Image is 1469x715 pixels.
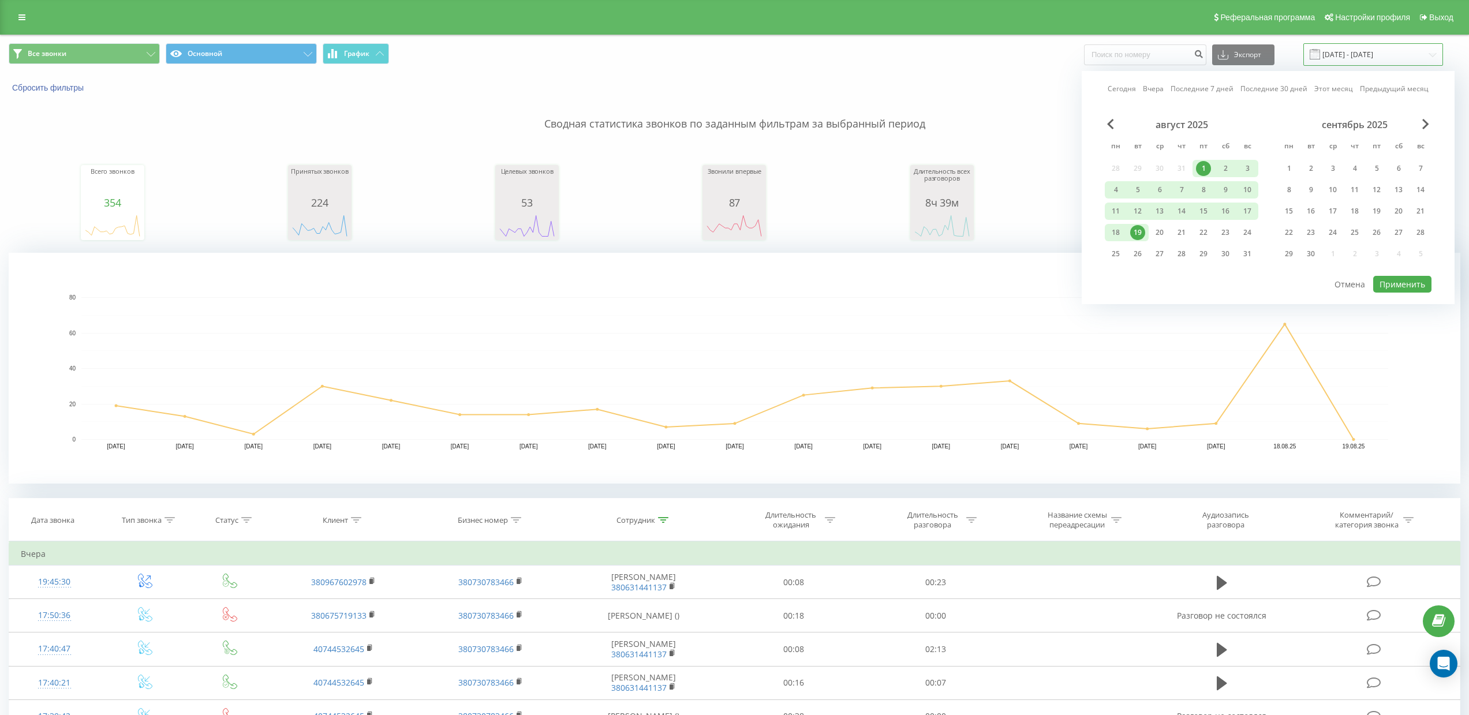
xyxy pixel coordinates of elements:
div: 1 [1281,161,1296,176]
div: август 2025 [1105,119,1258,130]
button: Применить [1373,276,1431,293]
div: 31 [1240,246,1255,261]
text: [DATE] [175,443,194,450]
p: Сводная статистика звонков по заданным фильтрам за выбранный период [9,93,1460,132]
abbr: пятница [1368,138,1385,156]
button: Сбросить фильтры [9,83,89,93]
svg: A chart. [498,208,556,243]
abbr: понедельник [1107,138,1124,156]
div: 18 [1347,204,1362,219]
div: 25 [1108,246,1123,261]
text: [DATE] [726,443,744,450]
div: сб 23 авг. 2025 г. [1214,224,1236,241]
span: Previous Month [1107,119,1114,129]
div: вт 12 авг. 2025 г. [1127,203,1149,220]
div: ср 3 сент. 2025 г. [1322,160,1344,177]
div: 224 [291,197,349,208]
div: чт 4 сент. 2025 г. [1344,160,1366,177]
div: чт 28 авг. 2025 г. [1171,245,1193,263]
td: [PERSON_NAME] [565,632,723,666]
div: 5 [1369,161,1384,176]
text: 80 [69,294,76,301]
div: 21 [1174,225,1189,240]
div: 22 [1281,225,1296,240]
div: вт 19 авг. 2025 г. [1127,224,1149,241]
div: 7 [1413,161,1428,176]
div: вс 7 сент. 2025 г. [1410,160,1431,177]
div: чт 18 сент. 2025 г. [1344,203,1366,220]
abbr: суббота [1217,138,1234,156]
div: чт 11 сент. 2025 г. [1344,181,1366,199]
div: пт 29 авг. 2025 г. [1193,245,1214,263]
div: вт 2 сент. 2025 г. [1300,160,1322,177]
a: 380730783466 [458,677,514,688]
text: [DATE] [451,443,469,450]
div: Бизнес номер [458,515,508,525]
text: [DATE] [1138,443,1157,450]
td: 02:13 [865,632,1006,666]
a: 380631441137 [611,682,667,693]
td: [PERSON_NAME] [565,566,723,599]
div: A chart. [705,208,763,243]
text: 19.08.25 [1342,443,1365,450]
div: 11 [1108,204,1123,219]
div: пн 1 сент. 2025 г. [1278,160,1300,177]
div: ср 27 авг. 2025 г. [1149,245,1171,263]
div: вс 10 авг. 2025 г. [1236,181,1258,199]
div: 24 [1240,225,1255,240]
div: 26 [1130,246,1145,261]
div: вт 9 сент. 2025 г. [1300,181,1322,199]
div: вс 14 сент. 2025 г. [1410,181,1431,199]
div: пн 8 сент. 2025 г. [1278,181,1300,199]
div: Статус [215,515,238,525]
text: [DATE] [794,443,813,450]
div: сб 13 сент. 2025 г. [1388,181,1410,199]
div: вт 16 сент. 2025 г. [1300,203,1322,220]
div: ср 24 сент. 2025 г. [1322,224,1344,241]
div: Название схемы переадресации [1046,510,1108,530]
a: Предыдущий месяц [1360,83,1429,94]
div: пт 12 сент. 2025 г. [1366,181,1388,199]
div: 8 [1196,182,1211,197]
text: [DATE] [519,443,538,450]
div: 3 [1240,161,1255,176]
td: 00:16 [723,666,865,699]
div: 16 [1218,204,1233,219]
div: 19:45:30 [21,571,88,593]
div: 9 [1218,182,1233,197]
div: 5 [1130,182,1145,197]
div: сб 20 сент. 2025 г. [1388,203,1410,220]
div: вс 24 авг. 2025 г. [1236,224,1258,241]
td: Вчера [9,542,1460,566]
abbr: среда [1151,138,1168,156]
div: вс 21 сент. 2025 г. [1410,203,1431,220]
svg: A chart. [913,208,971,243]
div: 23 [1303,225,1318,240]
div: 17:40:21 [21,672,88,694]
div: пн 15 сент. 2025 г. [1278,203,1300,220]
div: пн 4 авг. 2025 г. [1105,181,1127,199]
div: 27 [1152,246,1167,261]
div: 1 [1196,161,1211,176]
abbr: вторник [1129,138,1146,156]
div: вс 17 авг. 2025 г. [1236,203,1258,220]
div: 29 [1196,246,1211,261]
div: 14 [1413,182,1428,197]
div: 6 [1152,182,1167,197]
button: Отмена [1328,276,1371,293]
span: Настройки профиля [1335,13,1410,22]
text: 18.08.25 [1273,443,1296,450]
button: Экспорт [1212,44,1274,65]
text: [DATE] [382,443,401,450]
div: 11 [1347,182,1362,197]
div: пт 8 авг. 2025 г. [1193,181,1214,199]
div: 6 [1391,161,1406,176]
abbr: воскресенье [1412,138,1429,156]
span: Разговор не состоялся [1177,610,1266,621]
td: [PERSON_NAME] [565,666,723,699]
div: пт 22 авг. 2025 г. [1193,224,1214,241]
abbr: вторник [1302,138,1320,156]
div: 25 [1347,225,1362,240]
div: вс 31 авг. 2025 г. [1236,245,1258,263]
span: Выход [1429,13,1453,22]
